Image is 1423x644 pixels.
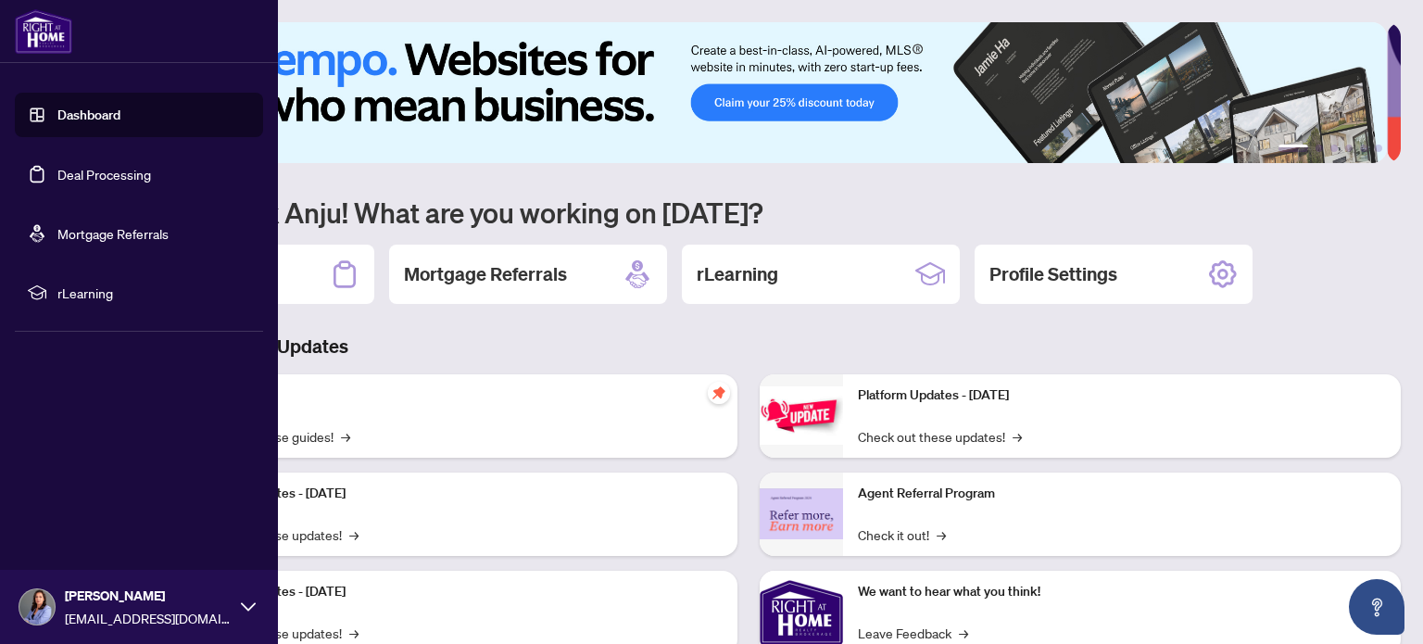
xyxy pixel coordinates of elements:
[19,589,55,625] img: Profile Icon
[195,484,723,504] p: Platform Updates - [DATE]
[195,385,723,406] p: Self-Help
[341,426,350,447] span: →
[57,283,250,303] span: rLearning
[959,623,968,643] span: →
[57,166,151,183] a: Deal Processing
[1013,426,1022,447] span: →
[858,385,1386,406] p: Platform Updates - [DATE]
[1278,145,1308,152] button: 1
[1375,145,1382,152] button: 6
[57,107,120,123] a: Dashboard
[760,488,843,539] img: Agent Referral Program
[1360,145,1367,152] button: 5
[96,334,1401,360] h3: Brokerage & Industry Updates
[1349,579,1404,635] button: Open asap
[697,261,778,287] h2: rLearning
[96,195,1401,230] h1: Welcome back Anju! What are you working on [DATE]?
[65,608,232,628] span: [EMAIL_ADDRESS][DOMAIN_NAME]
[1345,145,1353,152] button: 4
[858,426,1022,447] a: Check out these updates!→
[349,524,359,545] span: →
[708,382,730,404] span: pushpin
[1316,145,1323,152] button: 2
[349,623,359,643] span: →
[937,524,946,545] span: →
[858,623,968,643] a: Leave Feedback→
[96,22,1387,163] img: Slide 0
[195,582,723,602] p: Platform Updates - [DATE]
[858,582,1386,602] p: We want to hear what you think!
[858,484,1386,504] p: Agent Referral Program
[1330,145,1338,152] button: 3
[404,261,567,287] h2: Mortgage Referrals
[65,586,232,606] span: [PERSON_NAME]
[989,261,1117,287] h2: Profile Settings
[15,9,72,54] img: logo
[760,386,843,445] img: Platform Updates - June 23, 2025
[57,225,169,242] a: Mortgage Referrals
[858,524,946,545] a: Check it out!→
